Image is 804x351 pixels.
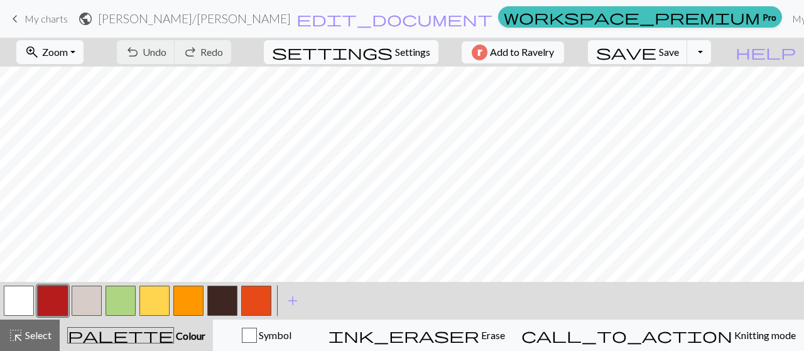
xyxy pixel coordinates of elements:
span: help [736,43,796,61]
button: Zoom [16,40,84,64]
span: workspace_premium [504,8,760,26]
button: Colour [60,320,213,351]
span: public [78,10,93,28]
button: Knitting mode [513,320,804,351]
span: Colour [174,330,205,342]
button: Save [588,40,688,64]
span: ink_eraser [329,327,479,344]
span: My charts [24,13,68,24]
span: edit_document [296,10,492,28]
span: keyboard_arrow_left [8,10,23,28]
span: highlight_alt [8,327,23,344]
i: Settings [272,45,393,60]
span: Settings [395,45,430,60]
span: Symbol [257,329,291,341]
span: Zoom [42,46,68,58]
button: Add to Ravelry [462,41,564,63]
button: SettingsSettings [264,40,438,64]
a: My charts [8,8,68,30]
button: Symbol [213,320,320,351]
span: palette [68,327,173,344]
a: Pro [498,6,782,28]
span: zoom_in [24,43,40,61]
span: save [596,43,656,61]
h2: [PERSON_NAME] / [PERSON_NAME] [98,11,291,26]
span: Knitting mode [732,329,796,341]
span: Add to Ravelry [490,45,554,60]
span: add [285,292,300,310]
span: Select [23,329,52,341]
button: Erase [320,320,513,351]
img: Ravelry [472,45,487,60]
span: Save [659,46,679,58]
span: call_to_action [521,327,732,344]
span: Erase [479,329,505,341]
span: settings [272,43,393,61]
